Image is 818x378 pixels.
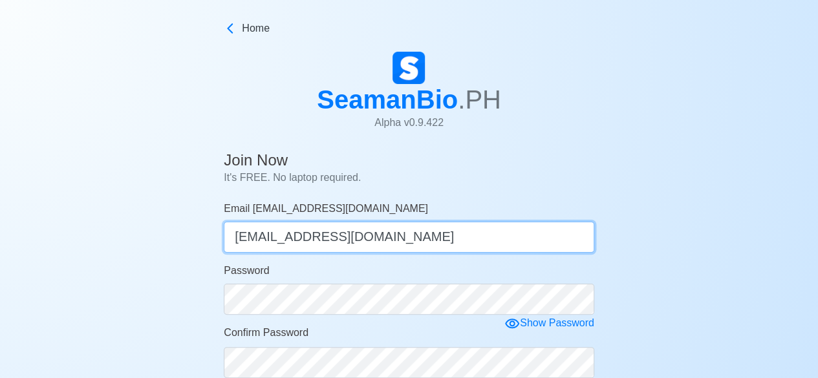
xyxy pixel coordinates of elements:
[242,21,270,36] span: Home
[504,315,594,331] div: Show Password
[317,52,501,141] a: SeamanBio.PHAlpha v0.9.422
[224,222,594,253] input: Your email
[224,21,594,36] a: Home
[317,84,501,115] h1: SeamanBio
[393,52,425,84] img: Logo
[224,170,594,185] p: It's FREE. No laptop required.
[458,85,501,114] span: .PH
[224,151,594,170] h4: Join Now
[224,265,269,276] span: Password
[224,203,428,214] span: Email [EMAIL_ADDRESS][DOMAIN_NAME]
[317,115,501,131] p: Alpha v 0.9.422
[224,327,308,338] span: Confirm Password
